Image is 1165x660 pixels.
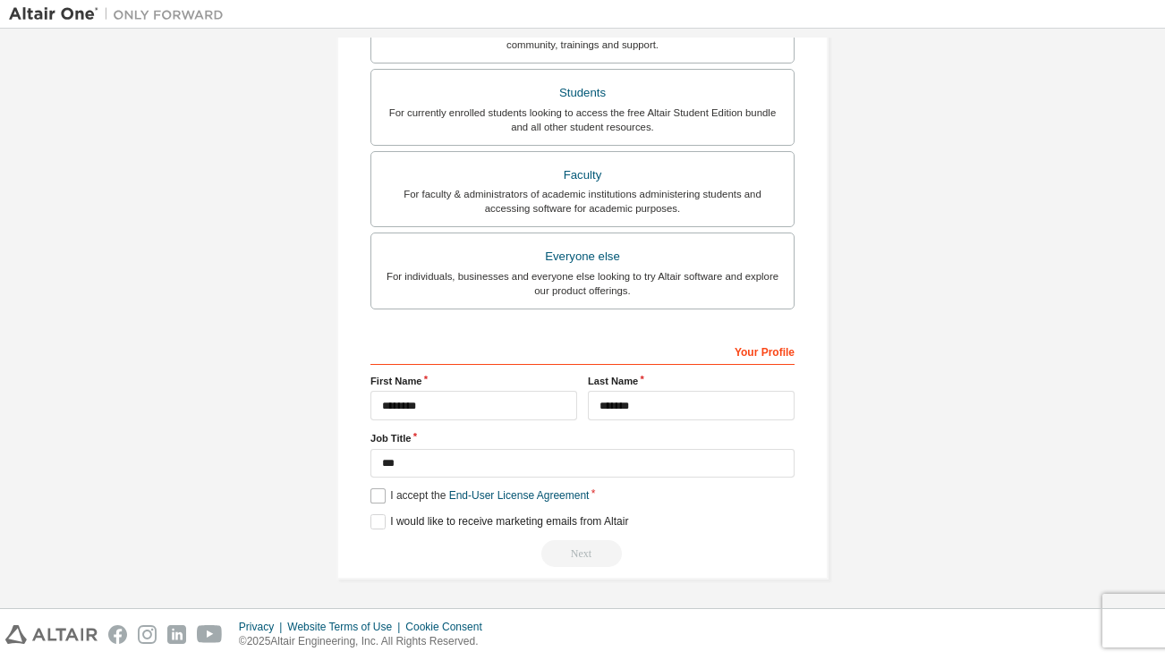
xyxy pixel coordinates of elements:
[449,489,590,502] a: End-User License Agreement
[370,431,795,445] label: Job Title
[382,80,783,106] div: Students
[239,634,493,649] p: © 2025 Altair Engineering, Inc. All Rights Reserved.
[9,5,233,23] img: Altair One
[5,625,98,644] img: altair_logo.svg
[108,625,127,644] img: facebook.svg
[138,625,157,644] img: instagram.svg
[370,374,577,388] label: First Name
[382,244,783,269] div: Everyone else
[382,187,783,216] div: For faculty & administrators of academic institutions administering students and accessing softwa...
[382,106,783,134] div: For currently enrolled students looking to access the free Altair Student Edition bundle and all ...
[370,514,628,529] label: I would like to receive marketing emails from Altair
[370,540,795,567] div: Read and acccept EULA to continue
[239,620,287,634] div: Privacy
[405,620,492,634] div: Cookie Consent
[382,163,783,188] div: Faculty
[370,336,795,365] div: Your Profile
[588,374,795,388] label: Last Name
[167,625,186,644] img: linkedin.svg
[197,625,223,644] img: youtube.svg
[287,620,405,634] div: Website Terms of Use
[382,23,783,52] div: For existing customers looking to access software downloads, HPC resources, community, trainings ...
[370,488,589,503] label: I accept the
[382,269,783,298] div: For individuals, businesses and everyone else looking to try Altair software and explore our prod...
